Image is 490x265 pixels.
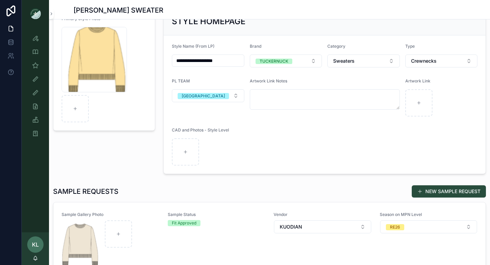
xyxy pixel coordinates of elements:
[250,54,322,67] button: Select Button
[182,93,225,99] div: [GEOGRAPHIC_DATA]
[22,27,49,149] div: scrollable content
[380,212,478,217] span: Season on MPN Level
[280,223,302,230] span: KUODIAN
[168,212,266,217] span: Sample Status
[172,78,190,83] span: PL TEAM
[411,58,437,64] span: Crewnecks
[327,54,400,67] button: Select Button
[333,58,355,64] span: Sweaters
[260,59,288,64] div: TUCKERNUCK
[380,220,477,233] button: Select Button
[73,5,163,15] h1: [PERSON_NAME] SWEATER
[172,16,245,27] h2: STYLE HOMEPAGE
[274,220,371,233] button: Select Button
[250,78,287,83] span: Artwork Link Notes
[250,44,261,49] span: Brand
[172,44,214,49] span: Style Name (From LP)
[405,54,478,67] button: Select Button
[390,224,400,230] div: RE26
[274,212,372,217] span: Vendor
[172,127,229,132] span: CAD and Photos - Style Level
[172,220,196,226] div: Fit Approved
[172,89,244,102] button: Select Button
[30,8,41,19] img: App logo
[327,44,345,49] span: Category
[53,187,118,196] h1: SAMPLE REQUESTS
[32,240,39,249] span: KL
[412,185,486,198] button: NEW SAMPLE REQUEST
[405,78,430,83] span: Artwork Link
[62,212,160,217] span: Sample Gallery Photo
[405,44,415,49] span: Type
